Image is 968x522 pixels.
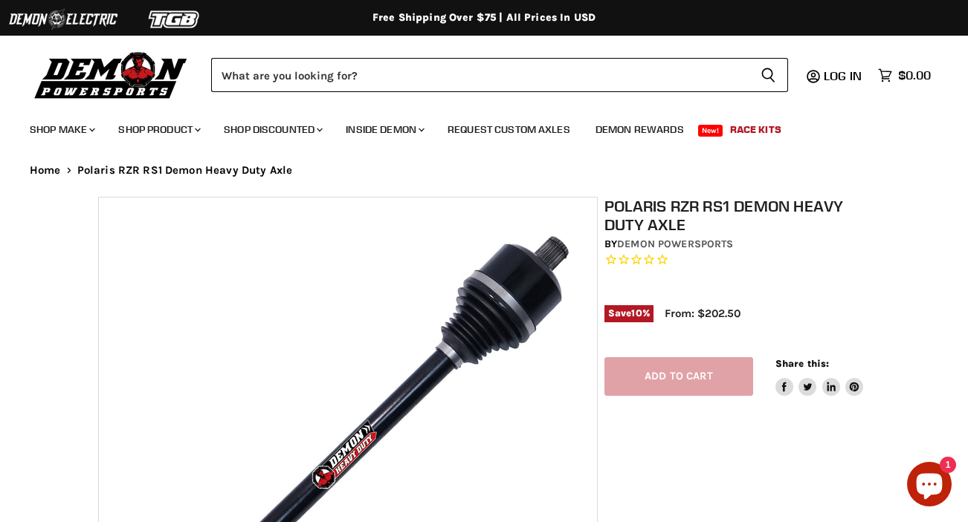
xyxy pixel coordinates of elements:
[719,114,793,145] a: Race Kits
[749,58,788,92] button: Search
[604,197,877,234] h1: Polaris RZR RS1 Demon Heavy Duty Axle
[898,68,931,82] span: $0.00
[775,358,829,369] span: Share this:
[817,69,871,82] a: Log in
[604,236,877,252] div: by
[604,305,654,322] span: Save %
[107,114,210,145] a: Shop Product
[631,307,642,319] span: 10
[119,5,230,33] img: TGB Logo 2
[19,108,927,145] ul: Main menu
[617,238,733,250] a: Demon Powersports
[77,164,293,177] span: Polaris RZR RS1 Demon Heavy Duty Axle
[211,58,749,92] input: Search
[335,114,433,145] a: Inside Demon
[903,462,956,510] inbox-online-store-chat: Shopify online store chat
[19,114,104,145] a: Shop Make
[665,307,740,320] span: From: $202.50
[871,65,938,86] a: $0.00
[436,114,581,145] a: Request Custom Axles
[7,5,119,33] img: Demon Electric Logo 2
[824,68,862,83] span: Log in
[584,114,695,145] a: Demon Rewards
[698,125,723,137] span: New!
[211,58,788,92] form: Product
[30,48,193,101] img: Demon Powersports
[213,114,332,145] a: Shop Discounted
[775,357,864,397] aside: Share this:
[604,252,877,268] span: Rated 0.0 out of 5 stars 0 reviews
[30,164,61,177] a: Home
